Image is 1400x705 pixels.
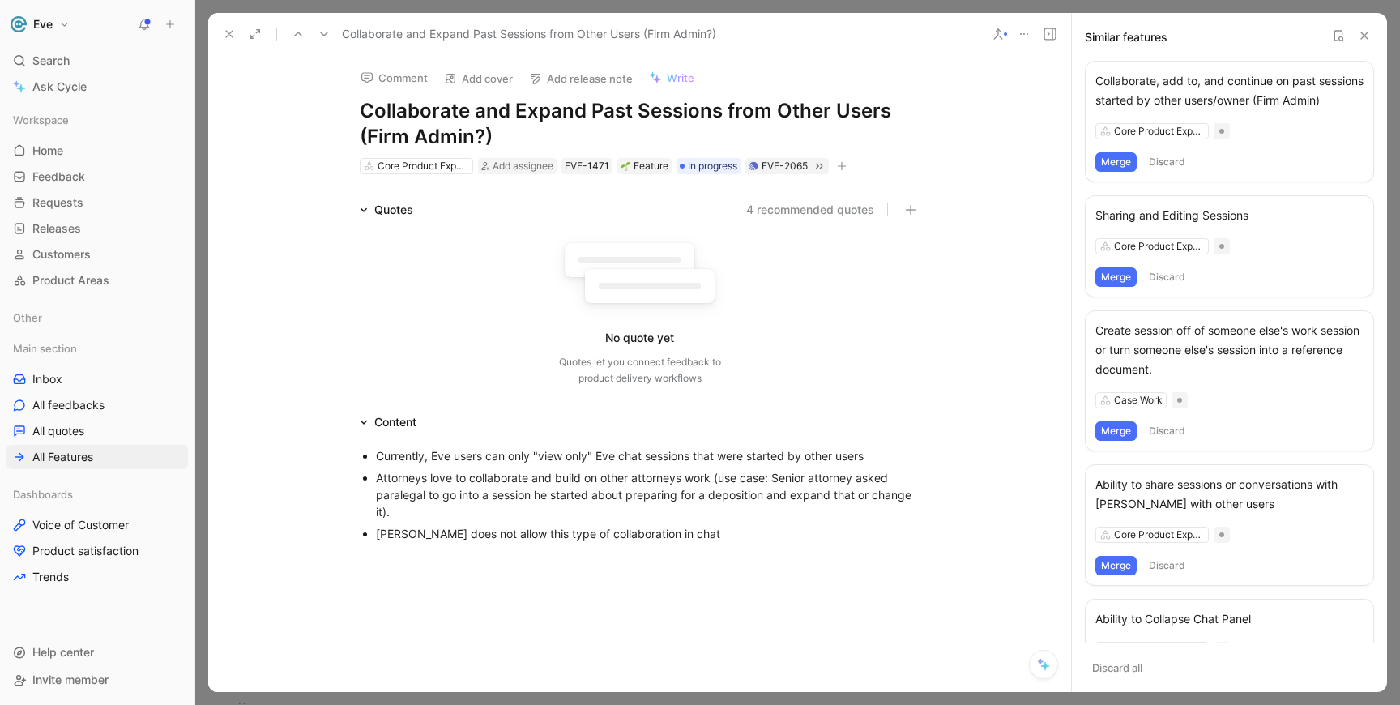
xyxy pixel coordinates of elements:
a: Product Areas [6,268,188,293]
span: Dashboards [13,486,73,502]
div: Core Product Experience [1114,527,1205,543]
h1: Eve [33,17,53,32]
a: Releases [6,216,188,241]
span: Help center [32,645,94,659]
img: Eve [11,16,27,32]
div: No quote yet [605,328,674,348]
button: Discard [1143,556,1191,575]
div: EVE-1471 [565,158,609,174]
button: View actions [165,569,181,585]
span: Inbox [32,371,62,387]
span: Add assignee [493,160,553,172]
button: View actions [165,543,181,559]
span: Product satisfaction [32,543,139,559]
span: Home [32,143,63,159]
div: Feature [621,158,668,174]
h1: Collaborate and Expand Past Sessions from Other Users (Firm Admin?) [360,98,920,150]
span: Feedback [32,169,85,185]
div: Quotes let you connect feedback to product delivery workflows [559,354,721,387]
span: Collaborate and Expand Past Sessions from Other Users (Firm Admin?) [342,24,716,44]
span: Voice of Customer [32,517,129,533]
div: Invite member [6,668,188,692]
button: Merge [1095,152,1137,172]
div: 🌱Feature [617,158,672,174]
a: All Features [6,445,188,469]
button: EveEve [6,13,74,36]
span: Requests [32,194,83,211]
span: In progress [688,158,737,174]
div: Other [6,305,188,330]
button: Add cover [437,67,520,90]
div: Workspace [6,108,188,132]
button: View actions [165,517,181,533]
button: View actions [165,423,181,439]
button: Merge [1095,267,1137,287]
a: All quotes [6,419,188,443]
button: View actions [165,397,181,413]
a: Trends [6,565,188,589]
span: Search [32,51,70,70]
div: Core Product Experience [378,158,468,174]
div: EVE-2065 [762,158,808,174]
div: Case Work [1114,392,1163,408]
div: Attorneys love to collaborate and build on other attorneys work (use case: Senior attorney asked ... [376,469,920,520]
span: Product Areas [32,272,109,288]
button: Discard all [1085,656,1150,679]
button: Discard [1143,267,1191,287]
div: In progress [677,158,741,174]
div: Collaborate, add to, and continue on past sessions started by other users/owner (Firm Admin) [1095,71,1364,110]
a: Inbox [6,367,188,391]
button: Discard [1143,421,1191,441]
div: Main section [6,336,188,361]
button: Discard [1143,152,1191,172]
div: [PERSON_NAME] does not allow this type of collaboration in chat [376,525,920,542]
div: Search [6,49,188,73]
button: View actions [165,371,181,387]
span: All quotes [32,423,84,439]
img: 🌱 [621,161,630,171]
div: Core Product Experience [1114,238,1205,254]
div: DashboardsVoice of CustomerProduct satisfactionTrends [6,482,188,589]
span: Main section [13,340,77,357]
div: Create session off of someone else's work session or turn someone else's session into a reference... [1095,321,1364,379]
div: Other [6,305,188,335]
button: View actions [165,449,181,465]
button: Add release note [522,67,640,90]
a: Feedback [6,164,188,189]
button: Merge [1095,556,1137,575]
div: Quotes [353,200,420,220]
button: Comment [353,66,435,89]
div: Main sectionInboxAll feedbacksAll quotesAll Features [6,336,188,469]
div: Core Product Experience [1114,123,1205,139]
div: Ability to Collapse Chat Panel [1095,609,1364,629]
span: Workspace [13,112,69,128]
div: Help center [6,640,188,664]
div: Dashboards [6,482,188,506]
a: Ask Cycle [6,75,188,99]
span: Trends [32,569,69,585]
div: Currently, Eve users can only "view only" Eve chat sessions that were started by other users [376,447,920,464]
div: Content [374,412,416,432]
span: All feedbacks [32,397,105,413]
div: Sharing and Editing Sessions [1095,206,1364,225]
a: Customers [6,242,188,267]
span: Releases [32,220,81,237]
span: All Features [32,449,93,465]
div: Quotes [374,200,413,220]
a: Home [6,139,188,163]
a: Product satisfaction [6,539,188,563]
div: Content [353,412,423,432]
button: 4 recommended quotes [746,200,874,220]
button: Merge [1095,421,1137,441]
div: Similar features [1085,28,1167,47]
span: Ask Cycle [32,77,87,96]
div: Ability to share sessions or conversations with [PERSON_NAME] with other users [1095,475,1364,514]
span: Invite member [32,673,109,686]
span: Other [13,310,42,326]
button: Write [642,66,702,89]
a: Requests [6,190,188,215]
a: All feedbacks [6,393,188,417]
a: Voice of Customer [6,513,188,537]
span: Write [667,70,694,85]
span: Customers [32,246,91,263]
